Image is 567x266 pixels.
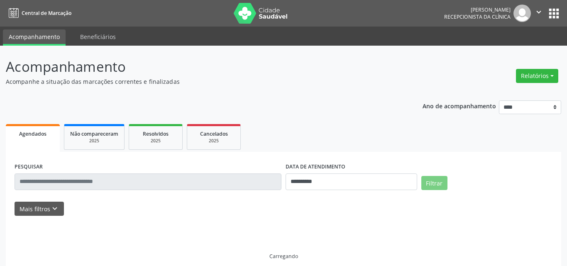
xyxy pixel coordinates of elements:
img: img [513,5,531,22]
span: Recepcionista da clínica [444,13,511,20]
button: Filtrar [421,176,447,190]
span: Agendados [19,130,46,137]
button: apps [547,6,561,21]
button: Mais filtroskeyboard_arrow_down [15,202,64,216]
span: Não compareceram [70,130,118,137]
span: Resolvidos [143,130,169,137]
p: Ano de acompanhamento [423,100,496,111]
i: keyboard_arrow_down [50,204,59,213]
span: Central de Marcação [22,10,71,17]
div: 2025 [193,138,235,144]
button:  [531,5,547,22]
a: Beneficiários [74,29,122,44]
label: DATA DE ATENDIMENTO [286,161,345,173]
span: Cancelados [200,130,228,137]
i:  [534,7,543,17]
div: Carregando [269,253,298,260]
p: Acompanhe a situação das marcações correntes e finalizadas [6,77,395,86]
a: Central de Marcação [6,6,71,20]
div: 2025 [135,138,176,144]
a: Acompanhamento [3,29,66,46]
label: PESQUISAR [15,161,43,173]
div: 2025 [70,138,118,144]
div: [PERSON_NAME] [444,6,511,13]
button: Relatórios [516,69,558,83]
p: Acompanhamento [6,56,395,77]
